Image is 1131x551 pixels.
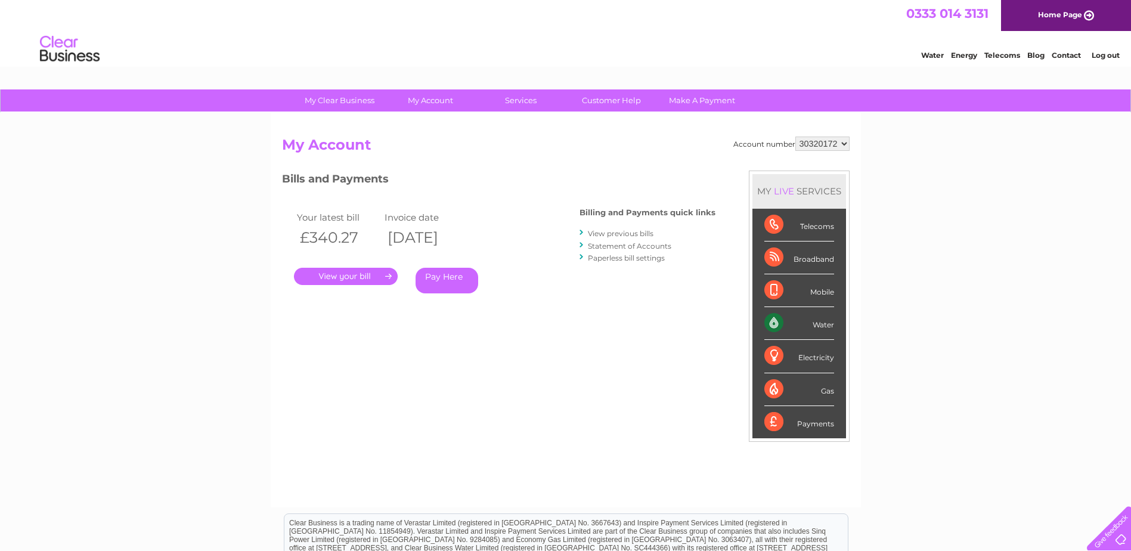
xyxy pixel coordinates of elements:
[382,225,470,250] th: [DATE]
[562,89,661,112] a: Customer Help
[733,137,850,151] div: Account number
[282,171,715,191] h3: Bills and Payments
[588,242,671,250] a: Statement of Accounts
[764,340,834,373] div: Electricity
[951,51,977,60] a: Energy
[294,268,398,285] a: .
[764,274,834,307] div: Mobile
[1027,51,1045,60] a: Blog
[764,307,834,340] div: Water
[382,209,470,225] td: Invoice date
[771,185,797,197] div: LIVE
[290,89,389,112] a: My Clear Business
[1092,51,1120,60] a: Log out
[588,229,653,238] a: View previous bills
[416,268,478,293] a: Pay Here
[1052,51,1081,60] a: Contact
[764,406,834,438] div: Payments
[580,208,715,217] h4: Billing and Payments quick links
[752,174,846,208] div: MY SERVICES
[282,137,850,159] h2: My Account
[906,6,989,21] a: 0333 014 3131
[472,89,570,112] a: Services
[921,51,944,60] a: Water
[588,253,665,262] a: Paperless bill settings
[984,51,1020,60] a: Telecoms
[294,225,382,250] th: £340.27
[764,373,834,406] div: Gas
[294,209,382,225] td: Your latest bill
[381,89,479,112] a: My Account
[764,242,834,274] div: Broadband
[764,209,834,242] div: Telecoms
[653,89,751,112] a: Make A Payment
[284,7,848,58] div: Clear Business is a trading name of Verastar Limited (registered in [GEOGRAPHIC_DATA] No. 3667643...
[39,31,100,67] img: logo.png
